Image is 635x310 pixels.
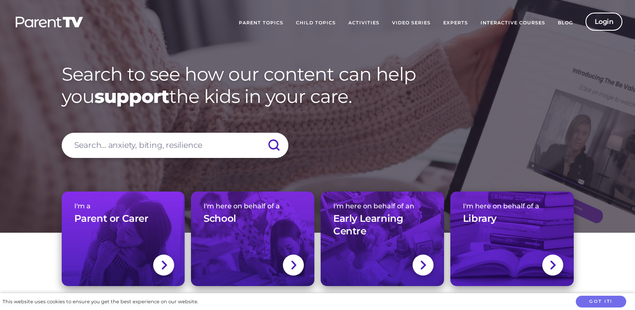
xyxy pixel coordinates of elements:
[450,192,574,286] a: I'm here on behalf of aLibrary
[551,13,579,34] a: Blog
[204,202,302,210] span: I'm here on behalf of a
[74,202,172,210] span: I'm a
[463,213,497,225] h3: Library
[259,133,288,158] input: Submit
[204,213,236,225] h3: School
[290,13,342,34] a: Child Topics
[62,63,574,108] h1: Search to see how our content can help you the kids in your care.
[74,213,149,225] h3: Parent or Carer
[333,202,431,210] span: I'm here on behalf of an
[333,213,431,238] h3: Early Learning Centre
[576,296,626,308] button: Got it!
[62,133,288,158] input: Search... anxiety, biting, resilience
[233,13,290,34] a: Parent Topics
[420,260,426,271] img: svg+xml;base64,PHN2ZyBlbmFibGUtYmFja2dyb3VuZD0ibmV3IDAgMCAxNC44IDI1LjciIHZpZXdCb3g9IjAgMCAxNC44ID...
[62,192,185,286] a: I'm aParent or Carer
[161,260,167,271] img: svg+xml;base64,PHN2ZyBlbmFibGUtYmFja2dyb3VuZD0ibmV3IDAgMCAxNC44IDI1LjciIHZpZXdCb3g9IjAgMCAxNC44ID...
[386,13,437,34] a: Video Series
[585,13,623,31] a: Login
[437,13,474,34] a: Experts
[15,16,84,28] img: parenttv-logo-white.4c85aaf.svg
[3,297,198,306] div: This website uses cookies to ensure you get the best experience on our website.
[463,202,561,210] span: I'm here on behalf of a
[94,85,169,108] strong: support
[191,192,314,286] a: I'm here on behalf of aSchool
[342,13,386,34] a: Activities
[549,260,556,271] img: svg+xml;base64,PHN2ZyBlbmFibGUtYmFja2dyb3VuZD0ibmV3IDAgMCAxNC44IDI1LjciIHZpZXdCb3g9IjAgMCAxNC44ID...
[321,192,444,286] a: I'm here on behalf of anEarly Learning Centre
[290,260,297,271] img: svg+xml;base64,PHN2ZyBlbmFibGUtYmFja2dyb3VuZD0ibmV3IDAgMCAxNC44IDI1LjciIHZpZXdCb3g9IjAgMCAxNC44ID...
[474,13,551,34] a: Interactive Courses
